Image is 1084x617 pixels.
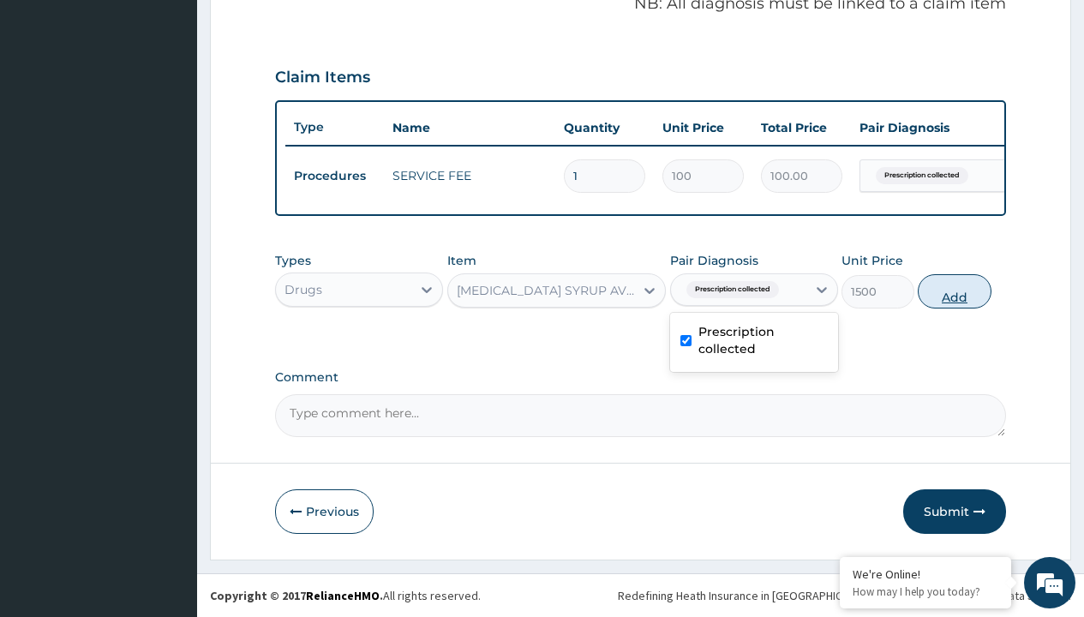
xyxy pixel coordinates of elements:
[89,96,288,118] div: Chat with us now
[285,160,384,192] td: Procedures
[275,69,370,87] h3: Claim Items
[853,584,998,599] p: How may I help you today?
[853,566,998,582] div: We're Online!
[275,254,311,268] label: Types
[851,111,1039,145] th: Pair Diagnosis
[99,194,237,367] span: We're online!
[686,281,779,298] span: Prescription collected
[275,489,374,534] button: Previous
[197,573,1084,617] footer: All rights reserved.
[281,9,322,50] div: Minimize live chat window
[285,111,384,143] th: Type
[752,111,851,145] th: Total Price
[384,159,555,193] td: SERVICE FEE
[447,252,476,269] label: Item
[903,489,1006,534] button: Submit
[457,282,637,299] div: [MEDICAL_DATA] SYRUP AVIPOL/[PERSON_NAME]
[306,588,380,603] a: RelianceHMO
[275,370,1006,385] label: Comment
[618,587,1071,604] div: Redefining Heath Insurance in [GEOGRAPHIC_DATA] using Telemedicine and Data Science!
[876,167,968,184] span: Prescription collected
[841,252,903,269] label: Unit Price
[698,323,828,357] label: Prescription collected
[384,111,555,145] th: Name
[555,111,654,145] th: Quantity
[284,281,322,298] div: Drugs
[654,111,752,145] th: Unit Price
[9,424,326,484] textarea: Type your message and hit 'Enter'
[670,252,758,269] label: Pair Diagnosis
[918,274,991,308] button: Add
[32,86,69,129] img: d_794563401_company_1708531726252_794563401
[210,588,383,603] strong: Copyright © 2017 .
